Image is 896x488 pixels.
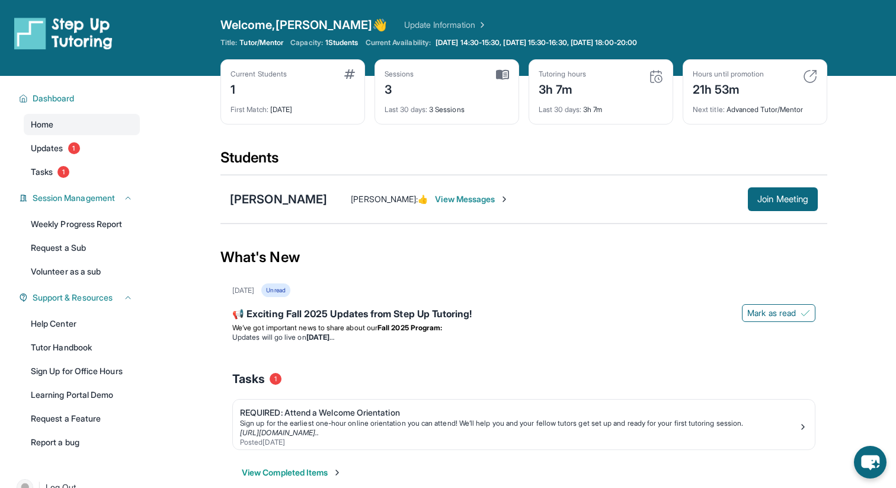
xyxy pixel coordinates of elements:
strong: Fall 2025 Program: [377,323,442,332]
li: Updates will go live on [232,333,815,342]
button: chat-button [854,446,887,479]
a: Home [24,114,140,135]
span: We’ve got important news to share about our [232,323,377,332]
div: 1 [231,79,287,98]
div: Tutoring hours [539,69,586,79]
strong: [DATE] [306,333,334,342]
div: REQUIRED: Attend a Welcome Orientation [240,407,798,419]
span: Join Meeting [757,196,808,203]
a: Tutor Handbook [24,337,140,358]
span: Session Management [33,192,115,204]
span: 1 [57,166,69,178]
button: View Completed Items [242,467,342,479]
span: Home [31,119,53,130]
img: card [344,69,355,79]
button: Mark as read [742,304,815,322]
div: Students [220,148,827,174]
a: Help Center [24,313,140,334]
span: Title: [220,38,237,47]
div: 3h 7m [539,98,663,114]
div: What's New [220,231,827,283]
button: Support & Resources [28,292,133,304]
div: Sessions [385,69,414,79]
div: [DATE] [231,98,355,114]
a: Weekly Progress Report [24,213,140,235]
span: Tasks [232,371,265,387]
span: Welcome, [PERSON_NAME] 👋 [220,17,388,33]
div: 3 Sessions [385,98,509,114]
a: Updates1 [24,138,140,159]
a: Request a Feature [24,408,140,429]
span: [PERSON_NAME] : [351,194,418,204]
img: logo [14,17,113,50]
span: 1 Students [325,38,359,47]
span: Updates [31,142,63,154]
span: Current Availability: [366,38,431,47]
img: Chevron-Right [500,194,509,204]
button: Session Management [28,192,133,204]
div: 3 [385,79,414,98]
span: 👍 [418,194,428,204]
img: card [803,69,817,84]
span: 1 [270,373,281,385]
div: Hours until promotion [693,69,764,79]
span: Tutor/Mentor [239,38,283,47]
div: 📢 Exciting Fall 2025 Updates from Step Up Tutoring! [232,307,815,323]
span: 1 [68,142,80,154]
div: [PERSON_NAME] [230,191,327,208]
a: Tasks1 [24,161,140,183]
a: Learning Portal Demo [24,384,140,406]
a: Report a bug [24,432,140,453]
span: Next title : [693,105,725,114]
div: Posted [DATE] [240,438,798,447]
a: [URL][DOMAIN_NAME].. [240,428,319,437]
span: Last 30 days : [385,105,427,114]
a: Sign Up for Office Hours [24,361,140,382]
span: View Messages [435,193,509,205]
button: Join Meeting [748,187,818,211]
span: Tasks [31,166,53,178]
img: card [649,69,663,84]
span: First Match : [231,105,268,114]
span: Last 30 days : [539,105,581,114]
span: Dashboard [33,93,75,104]
span: Capacity: [290,38,323,47]
img: Chevron Right [475,19,487,31]
div: Advanced Tutor/Mentor [693,98,817,114]
a: Volunteer as a sub [24,261,140,282]
span: Support & Resources [33,292,113,304]
a: [DATE] 14:30-15:30, [DATE] 15:30-16:30, [DATE] 18:00-20:00 [433,38,639,47]
a: REQUIRED: Attend a Welcome OrientationSign up for the earliest one-hour online orientation you ca... [233,400,815,449]
img: card [496,69,509,80]
div: [DATE] [232,286,254,295]
span: Mark as read [747,307,796,319]
span: [DATE] 14:30-15:30, [DATE] 15:30-16:30, [DATE] 18:00-20:00 [436,38,637,47]
button: Dashboard [28,93,133,104]
div: 3h 7m [539,79,586,98]
div: Unread [261,283,290,297]
div: 21h 53m [693,79,764,98]
div: Sign up for the earliest one-hour online orientation you can attend! We’ll help you and your fell... [240,419,798,428]
img: Mark as read [801,308,810,318]
a: Request a Sub [24,237,140,259]
a: Update Information [404,19,487,31]
div: Current Students [231,69,287,79]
